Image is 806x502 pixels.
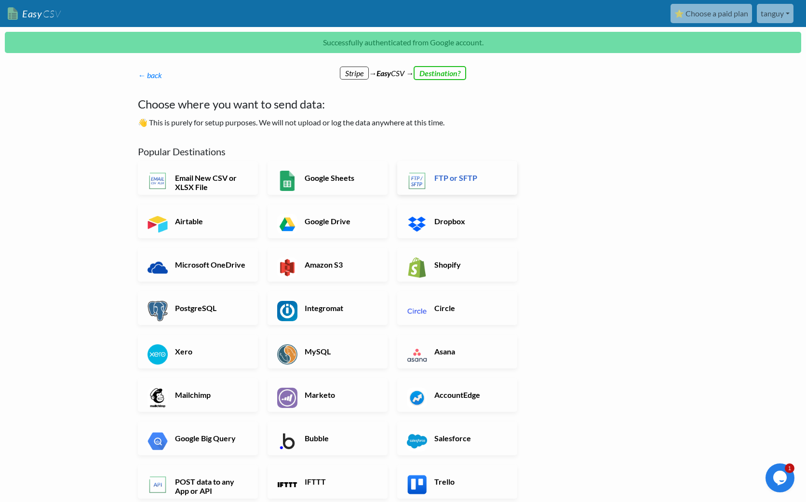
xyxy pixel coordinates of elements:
[277,388,297,408] img: Marketo App & API
[138,204,258,238] a: Airtable
[173,303,248,312] h6: PostgreSQL
[397,378,517,412] a: AccountEdge
[277,344,297,365] img: MySQL App & API
[432,217,508,226] h6: Dropbox
[268,291,388,325] a: Integromat
[397,161,517,195] a: FTP or SFTP
[432,477,508,486] h6: Trello
[397,335,517,368] a: Asana
[138,465,258,499] a: POST data to any App or API
[138,117,531,128] p: 👋 This is purely for setup purposes. We will not upload or log the data anywhere at this time.
[432,260,508,269] h6: Shopify
[148,171,168,191] img: Email New CSV or XLSX File App & API
[138,146,531,157] h5: Popular Destinations
[268,335,388,368] a: MySQL
[277,171,297,191] img: Google Sheets App & API
[268,204,388,238] a: Google Drive
[148,258,168,278] img: Microsoft OneDrive App & API
[432,347,508,356] h6: Asana
[397,291,517,325] a: Circle
[148,388,168,408] img: Mailchimp App & API
[148,214,168,234] img: Airtable App & API
[757,4,793,23] a: tanguy
[268,378,388,412] a: Marketo
[302,173,378,182] h6: Google Sheets
[277,258,297,278] img: Amazon S3 App & API
[173,347,248,356] h6: Xero
[397,248,517,282] a: Shopify
[138,421,258,455] a: Google Big Query
[407,214,427,234] img: Dropbox App & API
[302,477,378,486] h6: IFTTT
[268,161,388,195] a: Google Sheets
[277,431,297,451] img: Bubble App & API
[138,161,258,195] a: Email New CSV or XLSX File
[8,4,61,24] a: EasyCSV
[173,173,248,191] h6: Email New CSV or XLSX File
[277,475,297,495] img: IFTTT App & API
[302,347,378,356] h6: MySQL
[397,421,517,455] a: Salesforce
[268,465,388,499] a: IFTTT
[302,303,378,312] h6: Integromat
[766,463,796,492] iframe: chat widget
[148,475,168,495] img: POST data to any App or API App & API
[173,434,248,443] h6: Google Big Query
[407,344,427,365] img: Asana App & API
[148,431,168,451] img: Google Big Query App & API
[268,248,388,282] a: Amazon S3
[138,291,258,325] a: PostgreSQL
[138,95,531,113] h4: Choose where you want to send data:
[432,303,508,312] h6: Circle
[432,434,508,443] h6: Salesforce
[138,378,258,412] a: Mailchimp
[397,465,517,499] a: Trello
[407,258,427,278] img: Shopify App & API
[407,301,427,321] img: Circle App & API
[397,204,517,238] a: Dropbox
[173,217,248,226] h6: Airtable
[671,4,752,23] a: ⭐ Choose a paid plan
[42,8,61,20] span: CSV
[138,335,258,368] a: Xero
[148,344,168,365] img: Xero App & API
[302,260,378,269] h6: Amazon S3
[173,260,248,269] h6: Microsoft OneDrive
[407,388,427,408] img: AccountEdge App & API
[268,421,388,455] a: Bubble
[5,32,801,53] p: Successfully authenticated from Google account.
[302,217,378,226] h6: Google Drive
[138,248,258,282] a: Microsoft OneDrive
[148,301,168,321] img: PostgreSQL App & API
[432,390,508,399] h6: AccountEdge
[407,431,427,451] img: Salesforce App & API
[277,301,297,321] img: Integromat App & API
[432,173,508,182] h6: FTP or SFTP
[277,214,297,234] img: Google Drive App & API
[407,171,427,191] img: FTP or SFTP App & API
[407,475,427,495] img: Trello App & API
[173,477,248,495] h6: POST data to any App or API
[302,390,378,399] h6: Marketo
[138,70,162,80] a: ← back
[128,58,678,79] div: → CSV →
[302,434,378,443] h6: Bubble
[173,390,248,399] h6: Mailchimp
